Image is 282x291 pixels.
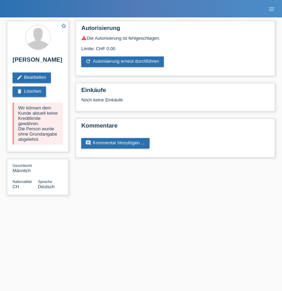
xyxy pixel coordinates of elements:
h2: [PERSON_NAME] [13,56,63,67]
span: Nationalität [13,179,32,184]
i: refresh [85,59,91,64]
span: Sprache [38,179,52,184]
i: warning [81,35,87,41]
i: star_border [61,23,67,29]
div: Noch keine Einkäufe [81,97,269,108]
a: star_border [61,23,67,30]
span: Geschlecht [13,163,32,168]
a: editBearbeiten [13,72,51,83]
div: Limite: CHF 0.00 [81,41,269,51]
i: delete [17,89,22,94]
span: Schweiz [13,184,19,189]
h2: Autorisierung [81,25,269,35]
div: Wir können dem Kunde aktuell keine Kreditlimite gewähren. Die Person wurde ohne Grundangabe abgel... [13,102,63,145]
div: Männlich [13,163,38,173]
div: Die Autorisierung ist fehlgeschlagen. [81,35,269,41]
a: refreshAutorisierung erneut durchführen [81,56,164,67]
a: deleteLöschen [13,86,46,97]
h2: Einkäufe [81,87,269,97]
span: Deutsch [38,184,55,189]
h2: Kommentare [81,122,269,133]
i: menu [268,6,275,13]
i: edit [17,75,22,80]
i: comment [85,140,91,146]
a: commentKommentar hinzufügen ... [81,138,150,148]
a: menu [265,7,279,11]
